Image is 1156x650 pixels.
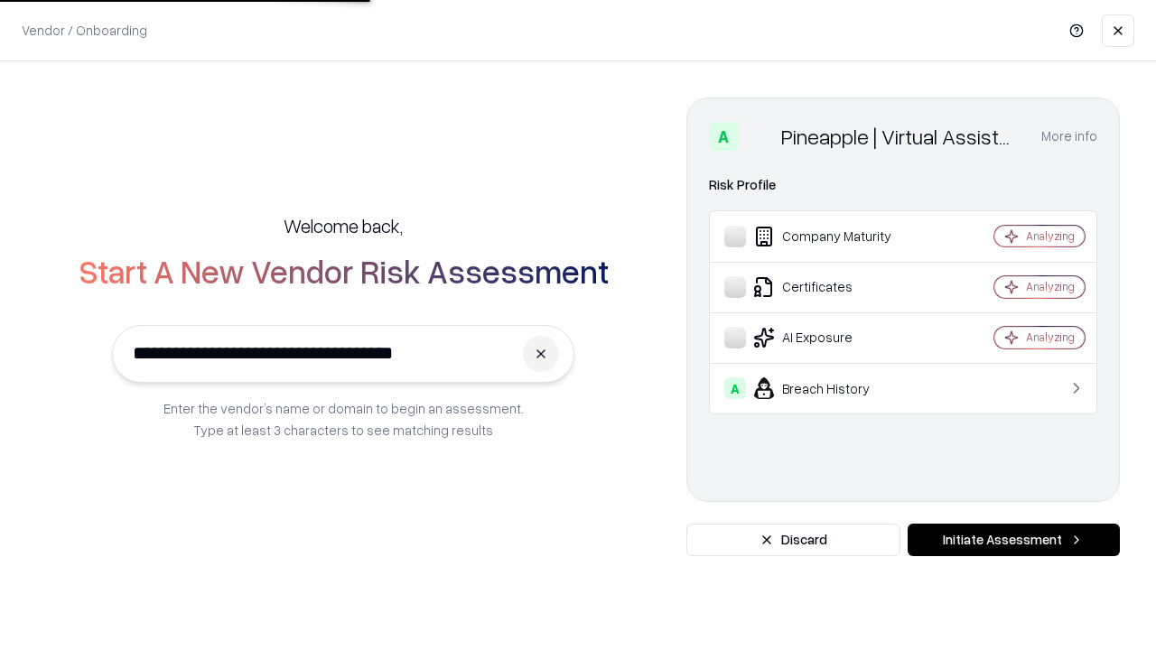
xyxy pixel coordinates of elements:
[781,122,1020,151] div: Pineapple | Virtual Assistant Agency
[686,524,900,556] button: Discard
[724,377,940,399] div: Breach History
[1041,120,1097,153] button: More info
[79,253,609,289] h2: Start A New Vendor Risk Assessment
[724,377,746,399] div: A
[724,276,940,298] div: Certificates
[709,174,1097,196] div: Risk Profile
[745,122,774,151] img: Pineapple | Virtual Assistant Agency
[1026,330,1075,345] div: Analyzing
[284,213,403,238] h5: Welcome back,
[1026,228,1075,244] div: Analyzing
[724,226,940,247] div: Company Maturity
[1026,279,1075,294] div: Analyzing
[163,397,524,441] p: Enter the vendor’s name or domain to begin an assessment. Type at least 3 characters to see match...
[908,524,1120,556] button: Initiate Assessment
[724,327,940,348] div: AI Exposure
[22,21,147,40] p: Vendor / Onboarding
[709,122,738,151] div: A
